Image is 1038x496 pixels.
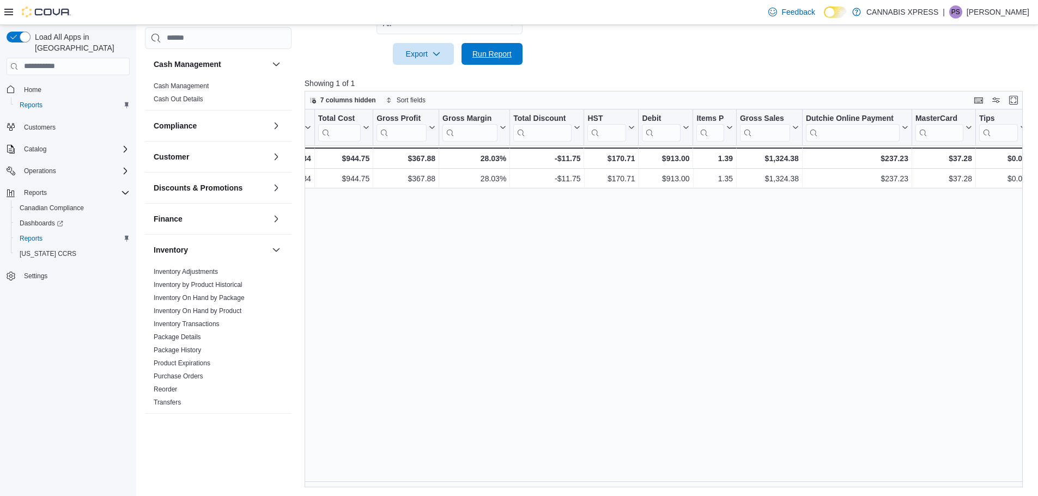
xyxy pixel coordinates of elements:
span: Settings [24,272,47,280]
a: Cash Out Details [154,95,203,103]
a: Home [20,83,46,96]
div: $0.00 [979,172,1027,185]
button: Total Discount [513,113,580,141]
span: Home [20,83,130,96]
span: Settings [20,269,130,283]
button: Gross Sales [740,113,799,141]
span: Package Details [154,333,201,341]
a: Inventory by Product Historical [154,281,242,289]
div: $1,324.38 [740,152,799,165]
p: Showing 1 of 1 [305,78,1030,89]
button: Export [393,43,454,65]
button: Discounts & Promotions [154,182,268,193]
div: Total Discount [513,113,572,124]
input: Dark Mode [824,7,847,18]
div: $367.88 [377,172,435,185]
a: Settings [20,270,52,283]
div: $367.88 [377,152,435,165]
button: [US_STATE] CCRS [11,246,134,261]
span: Cash Management [154,82,209,90]
span: Cash Out Details [154,95,203,103]
div: HST [587,113,626,141]
a: Inventory Transactions [154,320,220,328]
span: Customers [24,123,56,132]
span: Transfers [154,398,181,407]
a: Transfers [154,399,181,406]
button: Customers [2,119,134,135]
a: [US_STATE] CCRS [15,247,81,260]
span: Feedback [781,7,815,17]
span: Customers [20,120,130,134]
button: Sort fields [381,94,430,107]
button: Compliance [154,120,268,131]
div: Gross Profit [377,113,427,124]
button: Reports [20,186,51,199]
span: Operations [24,167,56,175]
a: Dashboards [11,216,134,231]
h3: Discounts & Promotions [154,182,242,193]
div: 1.39 [696,152,733,165]
h3: Inventory [154,244,188,255]
div: Inventory [145,265,292,413]
p: | [943,5,945,19]
div: Items Per Transaction [696,113,724,141]
div: Items Per Transaction [696,113,724,124]
p: CANNABIS XPRESS [866,5,938,19]
button: 7 columns hidden [305,94,380,107]
a: Dashboards [15,217,68,230]
div: Dutchie Online Payment [806,113,900,141]
a: Purchase Orders [154,372,203,380]
span: Dashboards [15,217,130,230]
span: Inventory Transactions [154,320,220,328]
button: Inventory [270,243,283,256]
div: -$11.75 [513,152,580,165]
a: Package Details [154,333,201,341]
button: Catalog [2,142,134,157]
span: Catalog [24,145,46,154]
div: Total Discount [513,113,572,141]
div: $1,483.34 [246,172,311,185]
div: Peter Soliman [949,5,962,19]
div: 28.03% [442,172,506,185]
div: $170.71 [587,172,635,185]
div: $170.71 [587,152,635,165]
button: Enter fullscreen [1007,94,1020,107]
span: Export [399,43,447,65]
span: Reports [20,234,43,243]
div: $0.00 [979,152,1027,165]
div: Tips [979,113,1018,141]
span: PS [951,5,960,19]
span: Inventory Adjustments [154,267,218,276]
button: Settings [2,268,134,284]
div: 1.35 [696,172,733,185]
h3: Finance [154,213,183,224]
div: HST [587,113,626,124]
a: Reorder [154,385,177,393]
div: MasterCard [915,113,963,124]
nav: Complex example [7,77,130,313]
button: Debit [642,113,689,141]
span: Operations [20,164,130,177]
a: Inventory On Hand by Package [154,294,245,302]
a: Canadian Compliance [15,201,88,215]
div: Gross Sales [740,113,790,141]
div: $944.75 [318,152,369,165]
button: Total Cost [318,113,369,141]
button: Finance [154,213,268,224]
span: [US_STATE] CCRS [20,249,76,258]
span: Reports [15,232,130,245]
button: Customer [154,151,268,162]
span: Washington CCRS [15,247,130,260]
div: Cash Management [145,79,292,110]
button: Cash Management [270,58,283,71]
button: Reports [2,185,134,200]
h3: Compliance [154,120,197,131]
span: Load All Apps in [GEOGRAPHIC_DATA] [31,32,130,53]
span: Reports [15,99,130,112]
button: Canadian Compliance [11,200,134,216]
a: Feedback [764,1,819,23]
button: Catalog [20,143,51,156]
button: Customer [270,150,283,163]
